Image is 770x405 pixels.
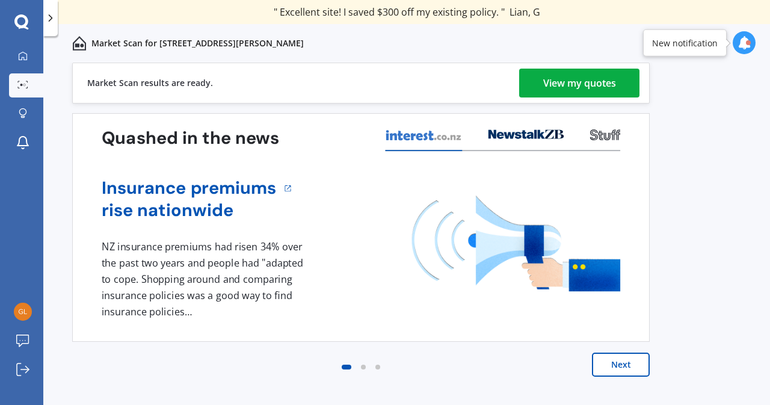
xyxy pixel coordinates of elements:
[91,37,304,49] p: Market Scan for [STREET_ADDRESS][PERSON_NAME]
[652,37,718,49] div: New notification
[592,353,650,377] button: Next
[87,63,213,103] div: Market Scan results are ready.
[519,69,639,97] a: View my quotes
[102,127,279,149] h3: Quashed in the news
[412,196,620,291] img: media image
[102,239,307,320] div: NZ insurance premiums had risen 34% over the past two years and people had "adapted to cope. Shop...
[543,69,616,97] div: View my quotes
[72,36,87,51] img: home-and-contents.b802091223b8502ef2dd.svg
[14,303,32,321] img: 25cd941e63421431d0a722452da9e5bd
[102,199,277,221] a: rise nationwide
[102,177,277,199] a: Insurance premiums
